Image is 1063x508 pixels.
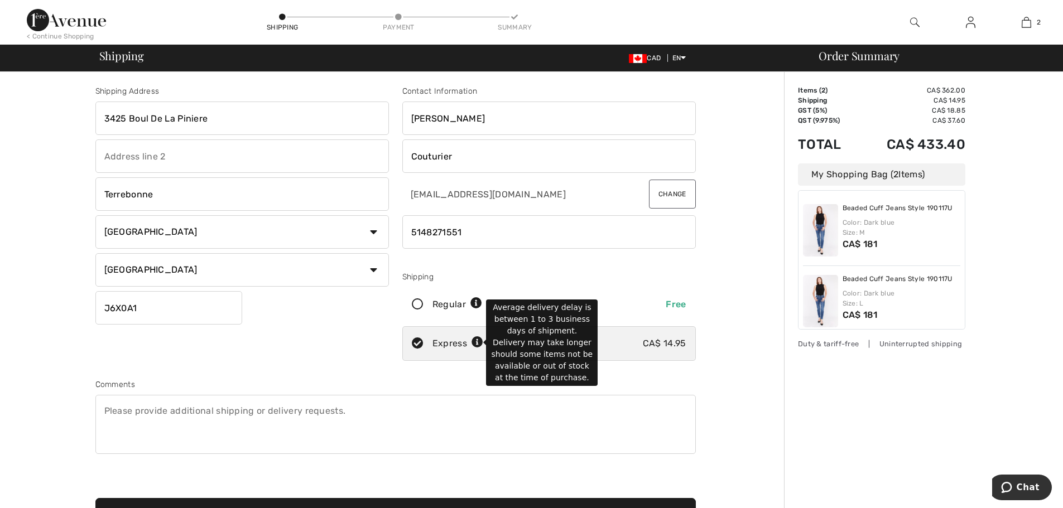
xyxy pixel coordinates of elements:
div: Shipping Address [95,85,389,97]
div: Summary [498,22,531,32]
img: Beaded Cuff Jeans Style 190117U [803,204,838,257]
img: 1ère Avenue [27,9,106,31]
div: Average delivery delay is between 1 to 3 business days of shipment. Delivery may take longer shou... [486,299,598,386]
td: CA$ 37.60 [857,115,965,125]
img: search the website [910,16,920,29]
td: QST (9.975%) [798,115,857,125]
div: Shipping [266,22,299,32]
a: Sign In [957,16,984,30]
td: Shipping [798,95,857,105]
span: 2 [893,169,898,180]
div: Comments [95,379,696,390]
div: Regular [432,298,482,311]
img: My Info [966,16,975,29]
img: Beaded Cuff Jeans Style 190117U [803,275,838,327]
td: CA$ 362.00 [857,85,965,95]
div: Payment [382,22,415,32]
a: Beaded Cuff Jeans Style 190117U [843,275,953,284]
div: Contact Information [402,85,696,97]
div: Color: Dark blue Size: L [843,288,961,308]
input: E-mail [402,177,623,211]
a: 2 [999,16,1054,29]
input: Address line 2 [95,139,389,173]
span: CAD [629,54,665,62]
input: Last name [402,139,696,173]
iframe: Opens a widget where you can chat to one of our agents [992,475,1052,502]
div: Shipping [402,271,696,283]
span: 2 [821,86,825,94]
span: Shipping [99,50,144,61]
img: My Bag [1022,16,1031,29]
div: Color: Dark blue Size: M [843,217,961,238]
div: Duty & tariff-free | Uninterrupted shipping [798,338,965,349]
div: CA$ 14.95 [643,337,686,350]
div: My Shopping Bag ( Items) [798,163,965,186]
button: Change [649,180,696,209]
td: CA$ 14.95 [857,95,965,105]
input: Address line 1 [95,101,389,135]
a: Beaded Cuff Jeans Style 190117U [843,204,953,213]
span: CA$ 181 [843,239,878,249]
input: First name [402,101,696,135]
span: EN [672,54,686,62]
div: Order Summary [805,50,1056,61]
img: Canadian Dollar [629,54,647,63]
span: CA$ 181 [843,309,878,320]
input: City [95,177,389,211]
td: GST (5%) [798,105,857,115]
input: Zip/Postal Code [95,291,242,325]
div: Express [432,337,483,350]
div: < Continue Shopping [27,31,94,41]
span: Free [666,299,686,309]
td: CA$ 18.85 [857,105,965,115]
input: Mobile [402,215,696,249]
td: Items ( ) [798,85,857,95]
td: CA$ 433.40 [857,125,965,163]
span: 2 [1037,17,1041,27]
td: Total [798,125,857,163]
